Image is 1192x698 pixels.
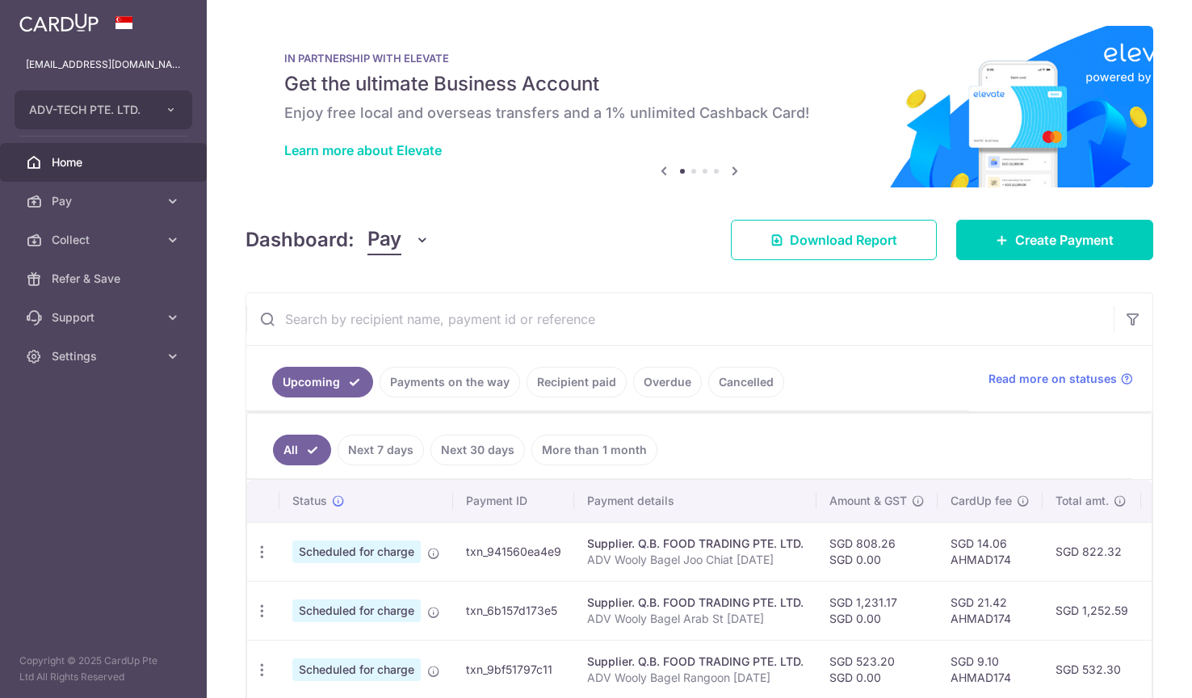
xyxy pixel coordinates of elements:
[52,232,158,248] span: Collect
[731,220,937,260] a: Download Report
[587,654,804,670] div: Supplier. Q.B. FOOD TRADING PTE. LTD.
[367,225,430,255] button: Pay
[246,293,1114,345] input: Search by recipient name, payment id or reference
[15,90,192,129] button: ADV-TECH PTE. LTD.
[52,271,158,287] span: Refer & Save
[292,599,421,622] span: Scheduled for charge
[938,581,1043,640] td: SGD 21.42 AHMAD174
[956,220,1153,260] a: Create Payment
[587,611,804,627] p: ADV Wooly Bagel Arab St [DATE]
[587,552,804,568] p: ADV Wooly Bagel Joo Chiat [DATE]
[587,670,804,686] p: ADV Wooly Bagel Rangoon [DATE]
[19,13,99,32] img: CardUp
[273,435,331,465] a: All
[1015,230,1114,250] span: Create Payment
[26,57,181,73] p: [EMAIL_ADDRESS][DOMAIN_NAME]
[284,52,1114,65] p: IN PARTNERSHIP WITH ELEVATE
[272,367,373,397] a: Upcoming
[52,154,158,170] span: Home
[453,522,574,581] td: txn_941560ea4e9
[292,658,421,681] span: Scheduled for charge
[367,225,401,255] span: Pay
[284,103,1114,123] h6: Enjoy free local and overseas transfers and a 1% unlimited Cashback Card!
[988,371,1133,387] a: Read more on statuses
[574,480,816,522] th: Payment details
[430,435,525,465] a: Next 30 days
[531,435,657,465] a: More than 1 month
[284,71,1114,97] h5: Get the ultimate Business Account
[938,522,1043,581] td: SGD 14.06 AHMAD174
[246,26,1153,187] img: Renovation banner
[453,480,574,522] th: Payment ID
[292,493,327,509] span: Status
[708,367,784,397] a: Cancelled
[951,493,1012,509] span: CardUp fee
[453,581,574,640] td: txn_6b157d173e5
[988,371,1117,387] span: Read more on statuses
[816,522,938,581] td: SGD 808.26 SGD 0.00
[1043,522,1141,581] td: SGD 822.32
[587,536,804,552] div: Supplier. Q.B. FOOD TRADING PTE. LTD.
[29,102,149,118] span: ADV-TECH PTE. LTD.
[633,367,702,397] a: Overdue
[527,367,627,397] a: Recipient paid
[338,435,424,465] a: Next 7 days
[790,230,897,250] span: Download Report
[1043,581,1141,640] td: SGD 1,252.59
[284,142,442,158] a: Learn more about Elevate
[380,367,520,397] a: Payments on the way
[829,493,907,509] span: Amount & GST
[52,309,158,326] span: Support
[246,225,355,254] h4: Dashboard:
[1056,493,1109,509] span: Total amt.
[52,348,158,364] span: Settings
[816,581,938,640] td: SGD 1,231.17 SGD 0.00
[587,595,804,611] div: Supplier. Q.B. FOOD TRADING PTE. LTD.
[52,193,158,209] span: Pay
[292,540,421,563] span: Scheduled for charge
